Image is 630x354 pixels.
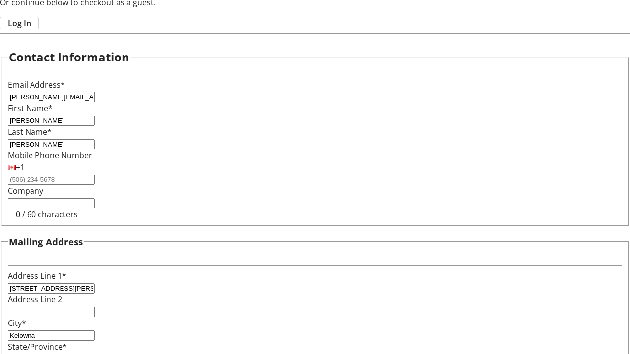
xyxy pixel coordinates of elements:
[8,341,67,352] label: State/Province*
[8,318,26,328] label: City*
[8,185,43,196] label: Company
[8,283,95,294] input: Address
[8,17,31,29] span: Log In
[9,235,83,249] h3: Mailing Address
[8,150,92,161] label: Mobile Phone Number
[8,175,95,185] input: (506) 234-5678
[8,126,52,137] label: Last Name*
[8,270,66,281] label: Address Line 1*
[16,209,78,220] tr-character-limit: 0 / 60 characters
[8,330,95,341] input: City
[9,48,129,66] h2: Contact Information
[8,294,62,305] label: Address Line 2
[8,103,53,114] label: First Name*
[8,79,65,90] label: Email Address*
